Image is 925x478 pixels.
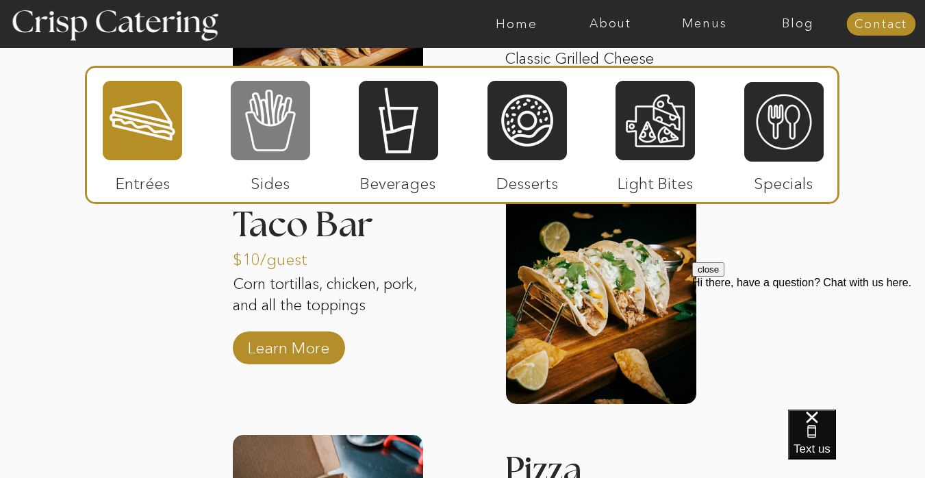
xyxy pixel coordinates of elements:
[233,236,324,276] p: $10/guest
[751,17,845,31] a: Blog
[738,160,829,200] p: Specials
[563,17,657,31] a: About
[233,274,423,340] p: Corn tortillas, chicken, pork, and all the toppings
[97,160,188,200] p: Entrées
[610,160,701,200] p: Light Bites
[788,410,925,478] iframe: podium webchat widget bubble
[692,262,925,427] iframe: podium webchat widget prompt
[353,160,444,200] p: Beverages
[470,17,563,31] a: Home
[846,18,915,32] a: Contact
[482,160,573,200] p: Desserts
[233,207,423,225] h3: Taco Bar
[243,325,334,364] a: Learn More
[657,17,751,31] a: Menus
[225,160,316,200] p: Sides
